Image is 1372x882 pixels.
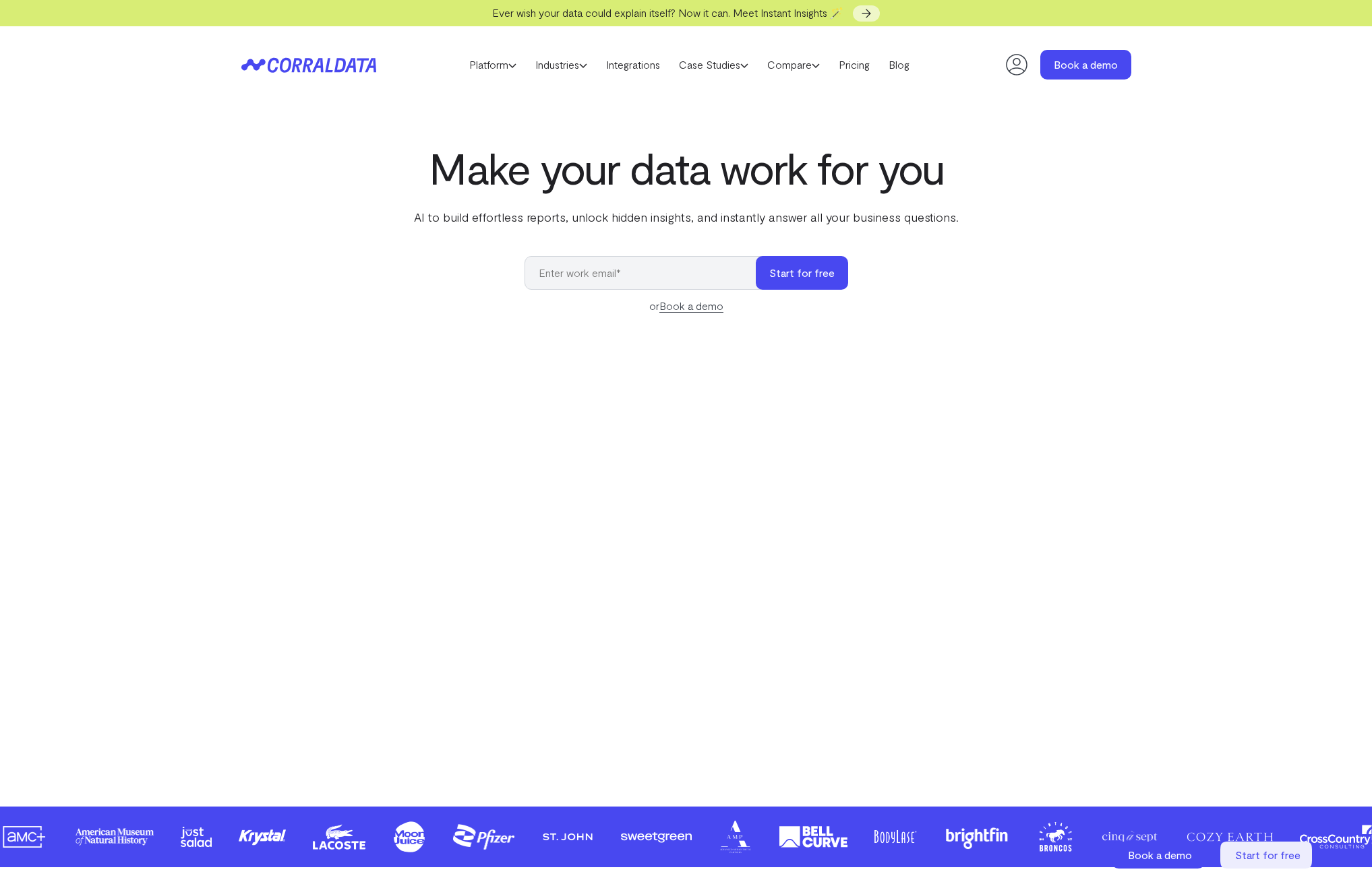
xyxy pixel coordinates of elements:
a: Industries [526,55,597,75]
h1: Make your data work for you [411,144,961,192]
span: Start for free [1235,848,1301,861]
a: Blog [879,55,919,75]
a: Compare [758,55,829,75]
a: Integrations [597,55,669,75]
span: Book a demo [1128,848,1192,861]
a: Platform [460,55,526,75]
p: AI to build effortless reports, unlock hidden insights, and instantly answer all your business qu... [411,208,961,226]
button: Start for free [756,256,848,290]
a: Start for free [1220,842,1315,869]
a: Book a demo [1112,842,1207,869]
a: Book a demo [1040,50,1131,80]
a: Pricing [829,55,879,75]
input: Enter work email* [525,256,769,290]
a: Book a demo [659,299,723,313]
span: Ever wish your data could explain itself? Now it can. Meet Instant Insights 🪄 [492,6,843,19]
a: Case Studies [669,55,758,75]
div: or [525,298,848,314]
